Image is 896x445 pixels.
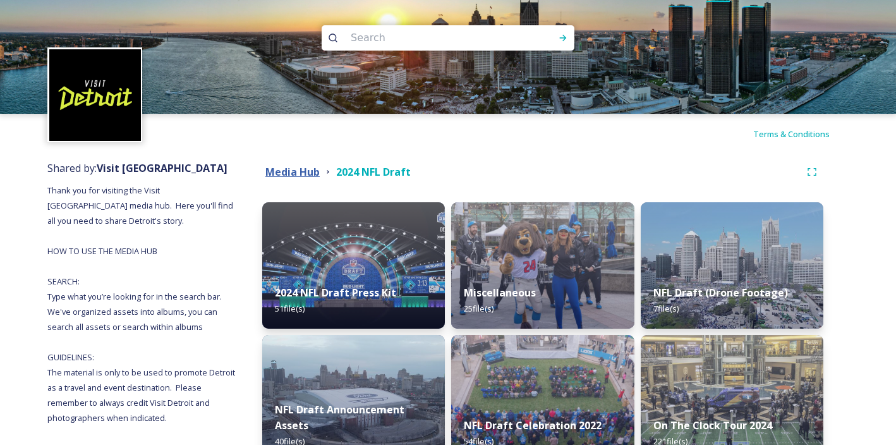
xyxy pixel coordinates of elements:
[265,165,320,179] strong: Media Hub
[464,418,602,432] strong: NFL Draft Celebration 2022
[641,202,823,329] img: DJI_0452.jpg
[336,165,411,179] strong: 2024 NFL Draft
[275,303,305,314] span: 51 file(s)
[464,286,536,300] strong: Miscellaneous
[275,403,404,432] strong: NFL Draft Announcement Assets
[753,126,849,142] a: Terms & Conditions
[653,418,772,432] strong: On The Clock Tour 2024
[97,161,227,175] strong: Visit [GEOGRAPHIC_DATA]
[753,128,830,140] span: Terms & Conditions
[49,49,141,141] img: VISIT%20DETROIT%20LOGO%20-%20BLACK%20BACKGROUND.png
[344,24,518,52] input: Search
[275,286,396,300] strong: 2024 NFL Draft Press Kit
[653,286,788,300] strong: NFL Draft (Drone Footage)
[47,161,227,175] span: Shared by:
[653,303,679,314] span: 7 file(s)
[451,202,634,329] img: c574191cec13dc877aac35c59862deb56e247c73b6f369d46b3856f754bb413e.jpg
[262,202,445,329] img: Stage%25202%2520-%25202024%2520NFL%2520Draft.jpg
[464,303,493,314] span: 25 file(s)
